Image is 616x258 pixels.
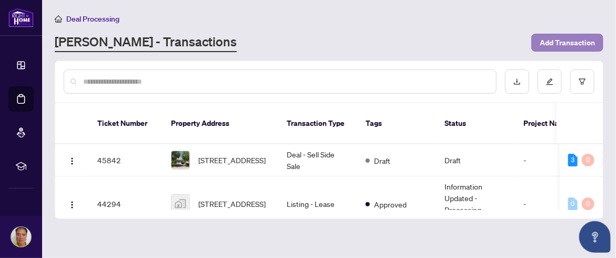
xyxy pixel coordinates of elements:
[198,154,266,166] span: [STREET_ADDRESS]
[171,151,189,169] img: thumbnail-img
[582,154,594,166] div: 0
[89,176,163,232] td: 44294
[374,199,407,210] span: Approved
[513,78,521,85] span: download
[568,154,578,166] div: 3
[55,33,237,52] a: [PERSON_NAME] - Transactions
[515,103,578,144] th: Project Name
[278,176,357,232] td: Listing - Lease
[68,157,76,165] img: Logo
[436,103,515,144] th: Status
[436,176,515,232] td: Information Updated - Processing Pending
[89,144,163,176] td: 45842
[8,8,34,27] img: logo
[579,78,586,85] span: filter
[568,197,578,210] div: 0
[64,152,80,168] button: Logo
[163,103,278,144] th: Property Address
[171,195,189,213] img: thumbnail-img
[582,197,594,210] div: 0
[278,103,357,144] th: Transaction Type
[436,144,515,176] td: Draft
[278,144,357,176] td: Deal - Sell Side Sale
[546,78,553,85] span: edit
[198,198,266,210] span: [STREET_ADDRESS]
[515,144,578,176] td: -
[538,70,562,94] button: edit
[505,70,529,94] button: download
[11,227,31,247] img: Profile Icon
[570,70,594,94] button: filter
[531,34,603,52] button: Add Transaction
[579,221,611,253] button: Open asap
[540,34,595,51] span: Add Transaction
[66,14,119,24] span: Deal Processing
[68,201,76,209] img: Logo
[55,15,62,23] span: home
[89,103,163,144] th: Ticket Number
[374,155,390,166] span: Draft
[515,176,578,232] td: -
[357,103,436,144] th: Tags
[64,195,80,212] button: Logo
